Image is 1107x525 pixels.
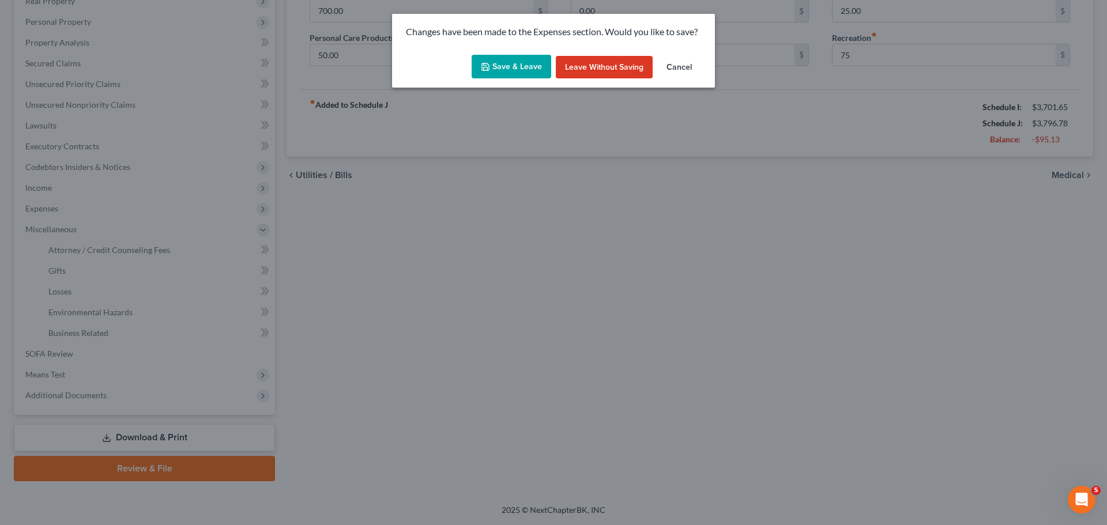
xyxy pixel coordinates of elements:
button: Save & Leave [472,55,551,79]
iframe: Intercom live chat [1068,486,1095,513]
button: Cancel [657,56,701,79]
span: 5 [1091,486,1101,495]
button: Leave without Saving [556,56,653,79]
p: Changes have been made to the Expenses section. Would you like to save? [406,25,701,39]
